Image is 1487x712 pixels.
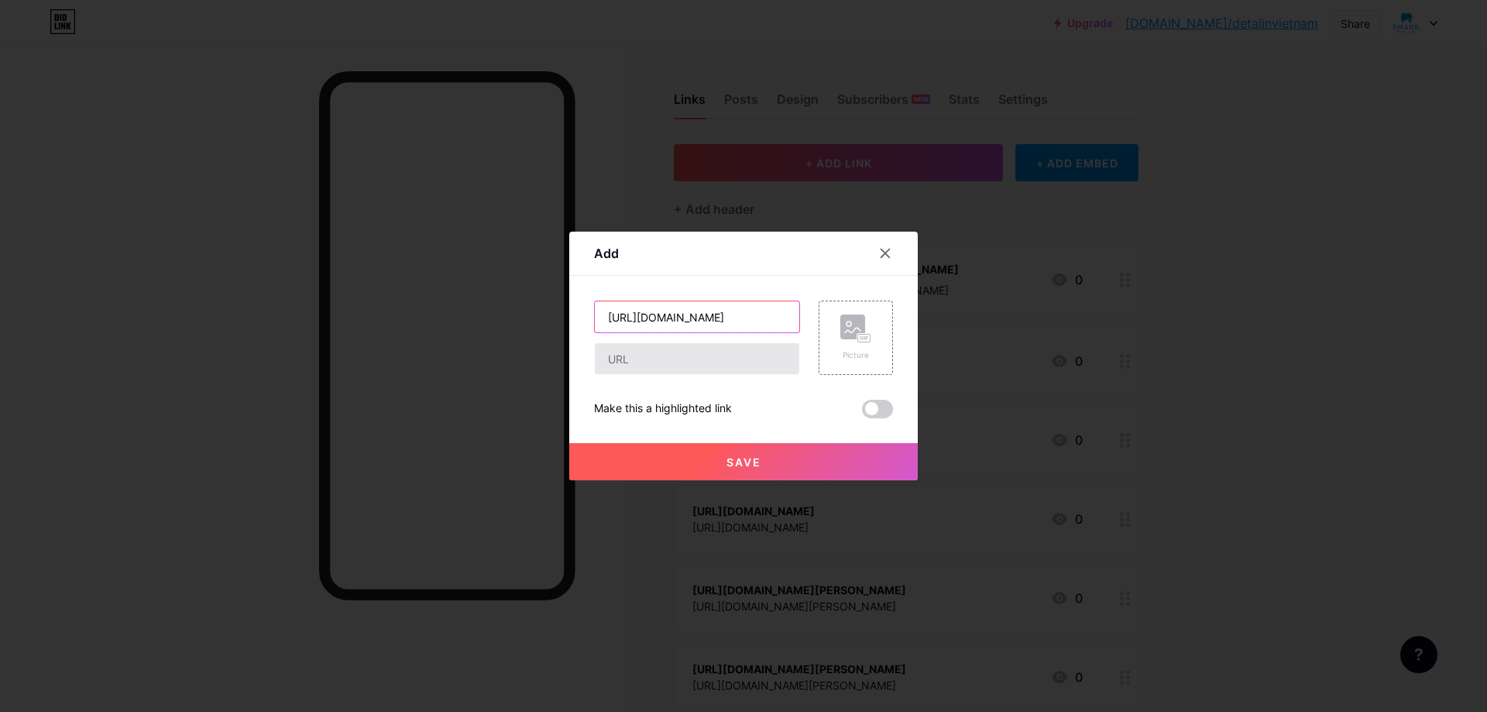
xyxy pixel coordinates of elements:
button: Save [569,443,918,480]
div: Make this a highlighted link [594,400,732,418]
input: Title [595,301,799,332]
div: Add [594,244,619,263]
span: Save [726,456,761,469]
div: Picture [840,349,871,361]
input: URL [595,343,799,374]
